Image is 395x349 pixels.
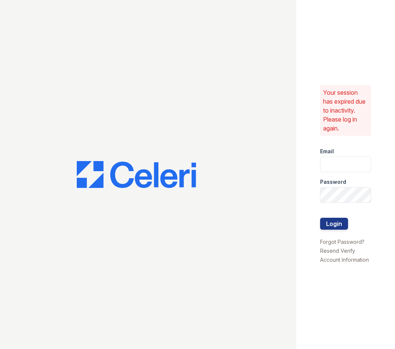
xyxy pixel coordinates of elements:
[320,218,348,230] button: Login
[320,148,334,155] label: Email
[320,239,364,245] a: Forgot Password?
[320,248,369,263] a: Resend Verify Account Information
[77,161,196,188] img: CE_Logo_Blue-a8612792a0a2168367f1c8372b55b34899dd931a85d93a1a3d3e32e68fde9ad4.png
[323,88,368,133] p: Your session has expired due to inactivity. Please log in again.
[320,178,346,186] label: Password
